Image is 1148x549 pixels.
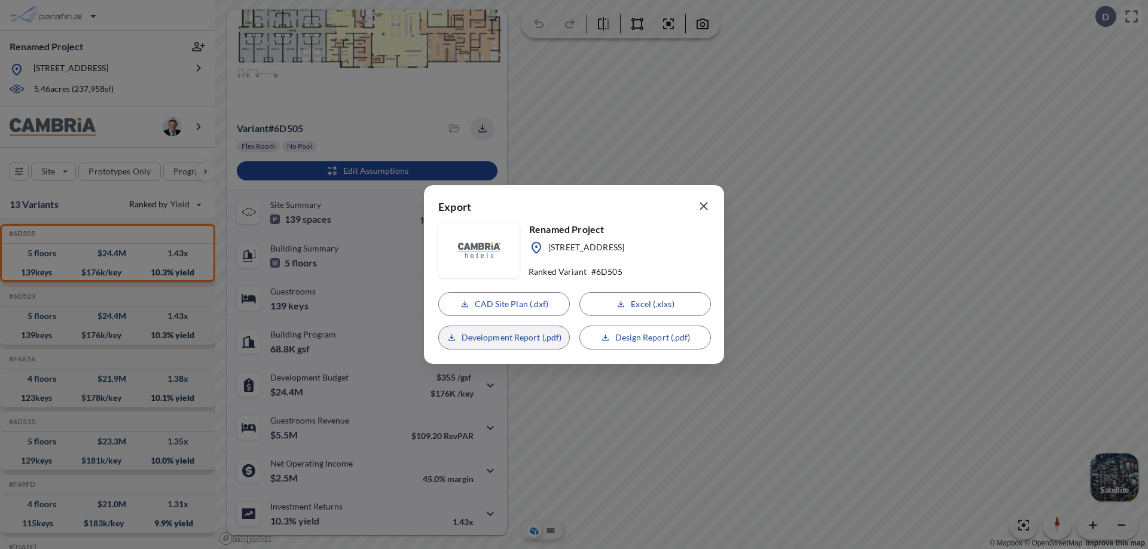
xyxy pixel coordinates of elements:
[529,223,624,236] p: Renamed Project
[458,243,500,257] img: floorplanBranLogoPlug
[438,200,471,218] p: Export
[579,292,711,316] button: Excel (.xlxs)
[438,326,570,349] button: Development Report (.pdf)
[462,332,562,343] p: Development Report (.pdf)
[475,298,549,310] p: CAD Site Plan (.dxf)
[438,292,570,316] button: CAD Site Plan (.dxf)
[529,266,587,277] p: Ranked Variant
[615,332,691,343] p: Design Report (.pdf)
[631,298,674,310] p: Excel (.xlxs)
[591,266,622,277] p: # 6D505
[579,326,711,349] button: Design Report (.pdf)
[548,241,624,255] p: [STREET_ADDRESS]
